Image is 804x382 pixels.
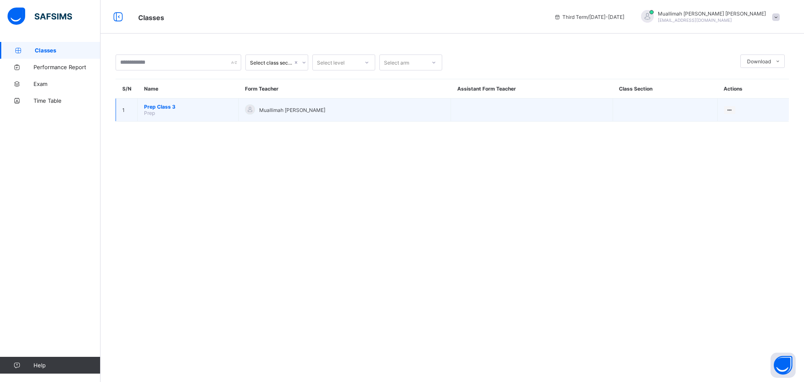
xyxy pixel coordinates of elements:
[658,10,766,17] span: Muallimah [PERSON_NAME] [PERSON_NAME]
[33,362,100,369] span: Help
[33,81,100,87] span: Exam
[317,55,345,70] div: Select level
[138,79,239,99] th: Name
[138,13,164,22] span: Classes
[747,58,771,65] span: Download
[239,79,451,99] th: Form Teacher
[613,79,717,99] th: Class Section
[116,79,138,99] th: S/N
[8,8,72,25] img: safsims
[33,64,100,70] span: Performance Report
[33,97,100,104] span: Time Table
[250,60,293,66] div: Select class section
[35,47,100,54] span: Classes
[658,18,732,23] span: [EMAIL_ADDRESS][DOMAIN_NAME]
[554,14,624,20] span: session/term information
[633,10,784,24] div: Muallimah SabrinaMohammad
[116,99,138,122] td: 1
[770,353,796,378] button: Open asap
[451,79,613,99] th: Assistant Form Teacher
[144,104,232,110] span: Prep Class 3
[384,55,409,70] div: Select arm
[259,107,325,113] span: Muallimah [PERSON_NAME]
[144,110,155,116] span: Prep
[717,79,789,99] th: Actions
